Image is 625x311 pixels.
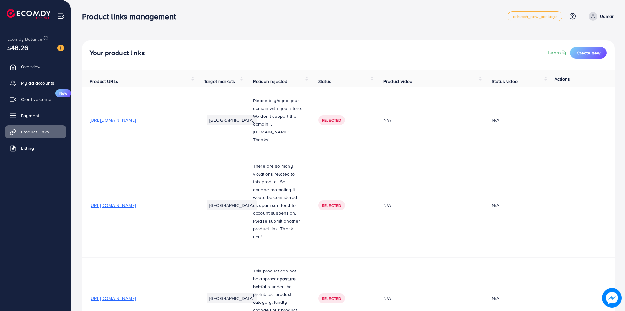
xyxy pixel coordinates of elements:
span: Product Links [21,129,49,135]
a: Creative centerNew [5,93,66,106]
button: Create new [570,47,607,59]
span: Rejected [322,296,341,301]
a: Payment [5,109,66,122]
span: Create new [577,50,600,56]
span: Status video [492,78,518,85]
span: Please buy/sync your domain with your store. We don't support the domain ".[DOMAIN_NAME]". Thanks! [253,97,302,143]
li: [GEOGRAPHIC_DATA] [207,115,257,125]
img: menu [57,12,65,20]
span: My ad accounts [21,80,54,86]
h4: Your product links [90,49,145,57]
a: Usman [586,12,615,21]
span: adreach_new_package [513,14,557,19]
span: Rejected [322,203,341,208]
span: Rejected [322,117,341,123]
span: Product URLs [90,78,118,85]
span: Billing [21,145,34,151]
li: [GEOGRAPHIC_DATA] [207,293,257,303]
div: N/A [492,202,499,209]
span: Target markets [204,78,235,85]
a: Product Links [5,125,66,138]
a: My ad accounts [5,76,66,89]
span: Status [318,78,331,85]
img: logo [7,9,51,19]
span: [URL][DOMAIN_NAME] [90,117,136,123]
span: Payment [21,112,39,119]
img: image [57,45,64,51]
div: N/A [383,117,476,123]
p: There are so many violations related to this product. So anyone promoting it would be considered ... [253,162,303,241]
h3: Product links management [82,12,181,21]
span: Ecomdy Balance [7,36,42,42]
a: Learn [548,49,568,56]
span: New [55,89,71,97]
span: $48.26 [7,43,28,52]
div: N/A [383,295,476,302]
span: Product video [383,78,412,85]
li: [GEOGRAPHIC_DATA] [207,200,257,210]
div: N/A [492,295,499,302]
span: [URL][DOMAIN_NAME] [90,295,136,302]
span: Creative center [21,96,53,102]
a: adreach_new_package [508,11,562,21]
span: Reason rejected [253,78,287,85]
p: Usman [600,12,615,20]
span: Overview [21,63,40,70]
div: N/A [383,202,476,209]
a: Billing [5,142,66,155]
a: Overview [5,60,66,73]
span: Actions [555,76,570,82]
img: image [602,288,622,308]
div: N/A [492,117,499,123]
span: [URL][DOMAIN_NAME] [90,202,136,209]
